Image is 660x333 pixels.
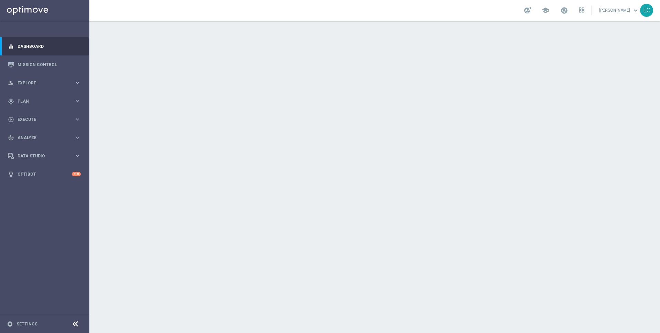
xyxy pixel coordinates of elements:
[18,37,81,55] a: Dashboard
[8,98,74,104] div: Plan
[18,165,72,183] a: Optibot
[72,172,81,176] div: +10
[8,116,14,123] i: play_circle_outline
[8,62,81,67] button: Mission Control
[8,171,14,177] i: lightbulb
[74,116,81,123] i: keyboard_arrow_right
[640,4,653,17] div: EC
[18,117,74,122] span: Execute
[8,43,14,50] i: equalizer
[8,171,81,177] button: lightbulb Optibot +10
[8,98,14,104] i: gps_fixed
[7,321,13,327] i: settings
[18,136,74,140] span: Analyze
[8,135,74,141] div: Analyze
[8,37,81,55] div: Dashboard
[8,116,74,123] div: Execute
[8,55,81,74] div: Mission Control
[8,135,81,141] button: track_changes Analyze keyboard_arrow_right
[542,7,549,14] span: school
[8,98,81,104] button: gps_fixed Plan keyboard_arrow_right
[18,55,81,74] a: Mission Control
[74,153,81,159] i: keyboard_arrow_right
[598,5,640,15] a: [PERSON_NAME]keyboard_arrow_down
[8,44,81,49] button: equalizer Dashboard
[18,81,74,85] span: Explore
[18,99,74,103] span: Plan
[632,7,639,14] span: keyboard_arrow_down
[8,135,14,141] i: track_changes
[74,80,81,86] i: keyboard_arrow_right
[18,154,74,158] span: Data Studio
[8,165,81,183] div: Optibot
[8,153,74,159] div: Data Studio
[16,322,37,326] a: Settings
[8,117,81,122] button: play_circle_outline Execute keyboard_arrow_right
[8,80,74,86] div: Explore
[74,134,81,141] i: keyboard_arrow_right
[8,80,81,86] button: person_search Explore keyboard_arrow_right
[8,80,14,86] i: person_search
[74,98,81,104] i: keyboard_arrow_right
[8,153,81,159] button: Data Studio keyboard_arrow_right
